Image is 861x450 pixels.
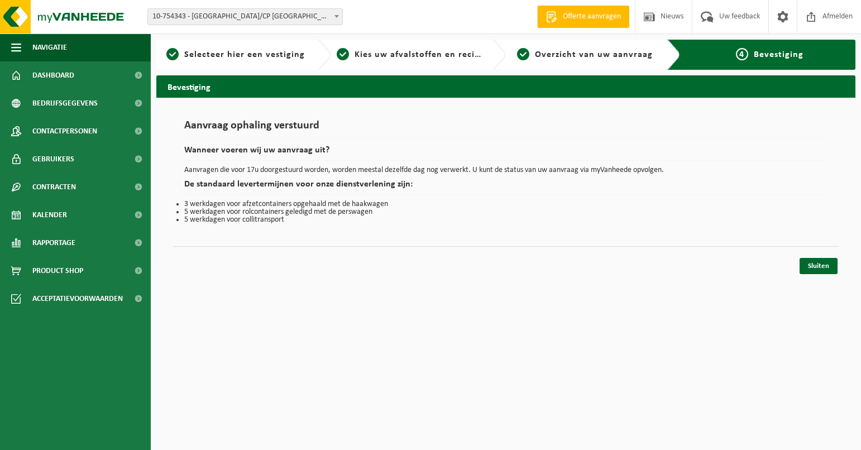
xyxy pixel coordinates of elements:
[32,173,76,201] span: Contracten
[32,201,67,229] span: Kalender
[355,50,508,59] span: Kies uw afvalstoffen en recipiënten
[32,229,75,257] span: Rapportage
[184,216,827,224] li: 5 werkdagen voor collitransport
[337,48,484,61] a: 2Kies uw afvalstoffen en recipiënten
[800,258,838,274] a: Sluiten
[184,180,827,195] h2: De standaard levertermijnen voor onze dienstverlening zijn:
[337,48,349,60] span: 2
[754,50,803,59] span: Bevestiging
[148,9,342,25] span: 10-754343 - MIWA/CP NIEUWKERKEN-WAAS - NIEUWKERKEN-WAAS
[32,33,67,61] span: Navigatie
[147,8,343,25] span: 10-754343 - MIWA/CP NIEUWKERKEN-WAAS - NIEUWKERKEN-WAAS
[166,48,179,60] span: 1
[162,48,309,61] a: 1Selecteer hier een vestiging
[32,285,123,313] span: Acceptatievoorwaarden
[32,61,74,89] span: Dashboard
[184,146,827,161] h2: Wanneer voeren wij uw aanvraag uit?
[184,200,827,208] li: 3 werkdagen voor afzetcontainers opgehaald met de haakwagen
[32,145,74,173] span: Gebruikers
[517,48,529,60] span: 3
[560,11,624,22] span: Offerte aanvragen
[511,48,658,61] a: 3Overzicht van uw aanvraag
[32,117,97,145] span: Contactpersonen
[535,50,653,59] span: Overzicht van uw aanvraag
[736,48,748,60] span: 4
[184,166,827,174] p: Aanvragen die voor 17u doorgestuurd worden, worden meestal dezelfde dag nog verwerkt. U kunt de s...
[537,6,629,28] a: Offerte aanvragen
[184,208,827,216] li: 5 werkdagen voor rolcontainers geledigd met de perswagen
[184,120,827,137] h1: Aanvraag ophaling verstuurd
[32,257,83,285] span: Product Shop
[156,75,855,97] h2: Bevestiging
[184,50,305,59] span: Selecteer hier een vestiging
[32,89,98,117] span: Bedrijfsgegevens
